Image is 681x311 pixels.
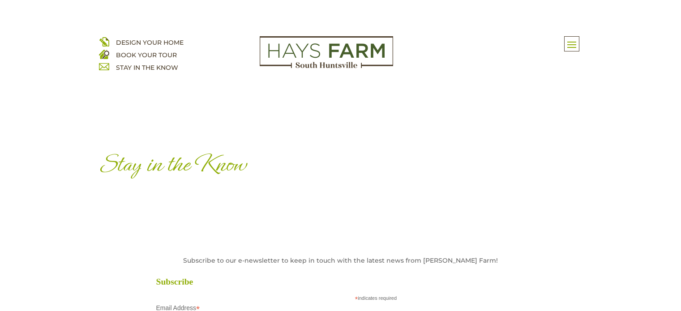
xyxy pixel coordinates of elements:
a: DESIGN YOUR HOME [116,38,184,47]
img: book your home tour [99,49,109,59]
img: design your home [99,36,109,47]
p: Subscribe to our e-newsletter to keep in touch with the latest news from [PERSON_NAME] Farm! [147,254,534,267]
div: indicates required [156,293,397,302]
a: BOOK YOUR TOUR [116,51,177,59]
img: Logo [260,36,393,68]
a: STAY IN THE KNOW [116,64,178,72]
a: hays farm homes huntsville development [260,62,393,70]
h1: Stay in the Know [99,151,582,182]
h2: Subscribe [156,277,407,286]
